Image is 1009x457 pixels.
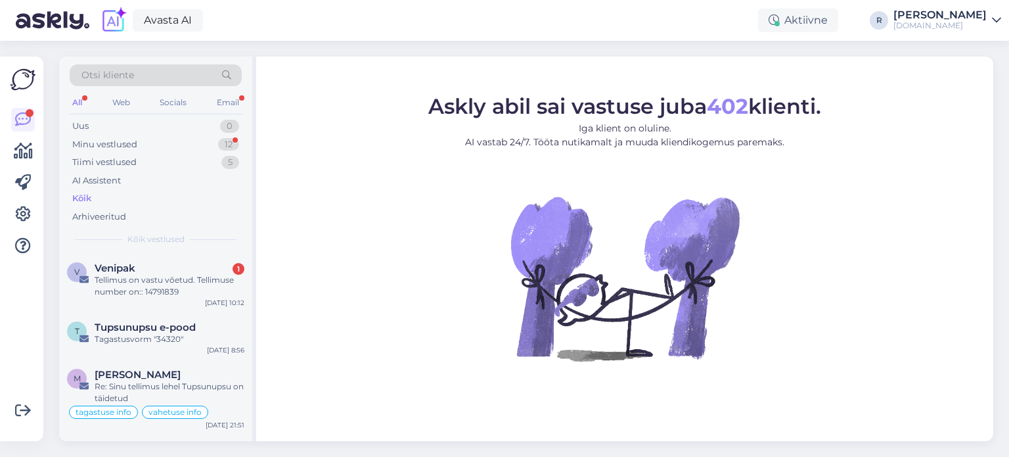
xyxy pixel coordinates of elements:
div: 12 [218,138,239,151]
span: tagastuse info [76,408,131,416]
div: All [70,94,85,111]
span: Venipak [95,262,135,274]
div: Socials [157,94,189,111]
div: [DOMAIN_NAME] [893,20,987,31]
span: vahetuse info [148,408,202,416]
div: Tellimus on vastu võetud. Tellimuse number on:: 14791839 [95,274,244,298]
div: AI Assistent [72,174,121,187]
div: Uus [72,120,89,133]
div: [DATE] 10:12 [205,298,244,308]
div: 0 [220,120,239,133]
div: 5 [221,156,239,169]
div: Re: Sinu tellimus lehel Tupsunupsu on täidetud [95,381,244,404]
span: T [75,326,79,336]
div: Tiimi vestlused [72,156,137,169]
div: [DATE] 8:56 [207,345,244,355]
span: Tupsunupsu e-pood [95,322,196,333]
span: Otsi kliente [81,68,134,82]
div: [PERSON_NAME] [893,10,987,20]
div: Aktiivne [758,9,838,32]
span: M [74,373,81,383]
span: V [74,267,79,277]
div: Minu vestlused [72,138,137,151]
p: Iga klient on oluline. AI vastab 24/7. Tööta nutikamalt ja muuda kliendikogemus paremaks. [428,122,821,149]
div: [DATE] 21:51 [206,420,244,430]
div: Email [214,94,242,111]
div: Web [110,94,133,111]
a: Avasta AI [133,9,203,32]
b: 402 [707,93,748,119]
div: 1 [233,263,244,275]
img: No Chat active [506,160,743,397]
img: Askly Logo [11,67,35,92]
div: R [870,11,888,30]
span: Kõik vestlused [127,233,185,245]
span: Askly abil sai vastuse juba klienti. [428,93,821,119]
a: [PERSON_NAME][DOMAIN_NAME] [893,10,1001,31]
div: Kõik [72,192,91,205]
span: Mona-Theresa Saar [95,369,181,381]
img: explore-ai [100,7,127,34]
div: Arhiveeritud [72,210,126,224]
div: Tagastusvorm "34320" [95,333,244,345]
